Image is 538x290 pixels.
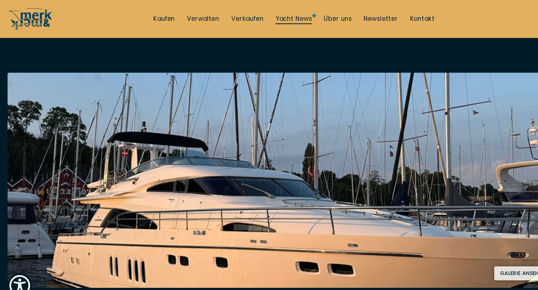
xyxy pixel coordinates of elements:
[262,14,296,22] a: Yacht News
[470,253,524,266] button: Galerie ansehen
[220,14,251,22] a: Verkaufen
[390,14,413,22] a: Kontakt
[346,14,378,22] a: Newsletter
[308,14,334,22] a: Über uns
[7,260,30,283] button: Show Accessibility Preferences
[516,13,531,23] button: En
[178,14,208,22] a: Verwalten
[146,14,166,22] a: Kaufen
[7,69,531,274] img: Merk&Merk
